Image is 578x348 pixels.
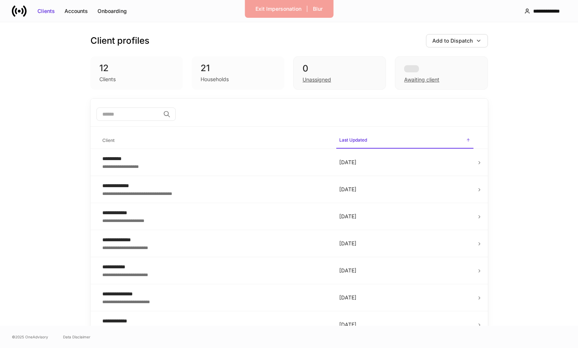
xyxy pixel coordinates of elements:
[339,186,470,193] p: [DATE]
[308,3,327,15] button: Blur
[65,7,88,15] div: Accounts
[313,5,323,13] div: Blur
[99,76,116,83] div: Clients
[339,159,470,166] p: [DATE]
[37,7,55,15] div: Clients
[339,213,470,220] p: [DATE]
[339,294,470,301] p: [DATE]
[339,240,470,247] p: [DATE]
[201,76,229,83] div: Households
[63,334,90,340] a: Data Disclaimer
[404,76,439,83] div: Awaiting client
[255,5,301,13] div: Exit Impersonation
[60,5,93,17] button: Accounts
[98,7,127,15] div: Onboarding
[12,334,48,340] span: © 2025 OneAdvisory
[102,137,115,144] h6: Client
[93,5,132,17] button: Onboarding
[90,35,149,47] h3: Client profiles
[395,56,488,90] div: Awaiting client
[201,62,275,74] div: 21
[336,133,473,149] span: Last Updated
[339,136,367,143] h6: Last Updated
[99,133,330,148] span: Client
[432,37,473,44] div: Add to Dispatch
[339,267,470,274] p: [DATE]
[339,321,470,328] p: [DATE]
[33,5,60,17] button: Clients
[303,63,377,74] div: 0
[426,34,488,47] button: Add to Dispatch
[303,76,331,83] div: Unassigned
[251,3,306,15] button: Exit Impersonation
[293,56,386,90] div: 0Unassigned
[99,62,174,74] div: 12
